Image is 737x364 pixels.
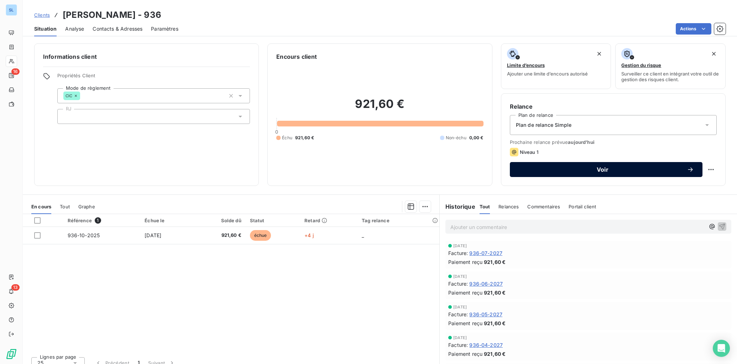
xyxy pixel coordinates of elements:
[95,217,101,224] span: 1
[448,258,482,266] span: Paiement reçu
[480,204,490,209] span: Tout
[93,25,142,32] span: Contacts & Adresses
[66,94,72,98] span: CIC
[145,232,161,238] span: [DATE]
[615,43,726,89] button: Gestion du risqueSurveiller ce client en intégrant votre outil de gestion des risques client.
[11,284,20,291] span: 13
[43,52,250,61] h6: Informations client
[469,135,484,141] span: 0,00 €
[501,43,611,89] button: Limite d’encoursAjouter une limite d’encours autorisé
[484,258,506,266] span: 921,60 €
[145,218,188,223] div: Échue le
[484,350,506,358] span: 921,60 €
[469,311,502,318] span: 936-05-2027
[510,162,702,177] button: Voir
[453,244,467,248] span: [DATE]
[34,12,50,18] span: Clients
[469,249,502,257] span: 936-07-2027
[568,139,595,145] span: aujourd’hui
[621,62,661,68] span: Gestion du risque
[446,135,466,141] span: Non-échu
[6,4,17,16] div: SL
[448,350,482,358] span: Paiement reçu
[469,341,503,349] span: 936-04-2027
[34,11,50,19] a: Clients
[713,340,730,357] div: Open Intercom Messenger
[151,25,178,32] span: Paramètres
[63,113,69,120] input: Ajouter une valeur
[250,218,296,223] div: Statut
[498,204,519,209] span: Relances
[453,336,467,340] span: [DATE]
[520,149,538,155] span: Niveau 1
[276,52,317,61] h6: Encours client
[448,249,468,257] span: Facture :
[676,23,711,35] button: Actions
[362,232,364,238] span: _
[276,97,483,118] h2: 921,60 €
[527,204,560,209] span: Commentaires
[448,289,482,296] span: Paiement reçu
[65,25,84,32] span: Analyse
[34,25,57,32] span: Situation
[68,217,136,224] div: Référence
[507,62,545,68] span: Limite d’encours
[63,9,161,21] h3: [PERSON_NAME] - 936
[448,311,468,318] span: Facture :
[448,319,482,327] span: Paiement reçu
[197,218,241,223] div: Solde dû
[469,280,503,287] span: 936-06-2027
[362,218,435,223] div: Tag relance
[6,348,17,360] img: Logo LeanPay
[11,68,20,75] span: 16
[440,202,475,211] h6: Historique
[68,232,100,238] span: 936-10-2025
[484,289,506,296] span: 921,60 €
[518,167,687,172] span: Voir
[448,280,468,287] span: Facture :
[250,230,271,241] span: échue
[621,71,720,82] span: Surveiller ce client en intégrant votre outil de gestion des risques client.
[31,204,51,209] span: En cours
[510,139,717,145] span: Prochaine relance prévue
[569,204,596,209] span: Portail client
[507,71,588,77] span: Ajouter une limite d’encours autorisé
[484,319,506,327] span: 921,60 €
[304,232,314,238] span: +4 j
[448,341,468,349] span: Facture :
[453,274,467,279] span: [DATE]
[304,218,353,223] div: Retard
[80,93,86,99] input: Ajouter une valeur
[510,102,717,111] h6: Relance
[197,232,241,239] span: 921,60 €
[295,135,314,141] span: 921,60 €
[516,121,571,129] span: Plan de relance Simple
[453,305,467,309] span: [DATE]
[60,204,70,209] span: Tout
[275,129,278,135] span: 0
[282,135,292,141] span: Échu
[57,73,250,83] span: Propriétés Client
[78,204,95,209] span: Graphe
